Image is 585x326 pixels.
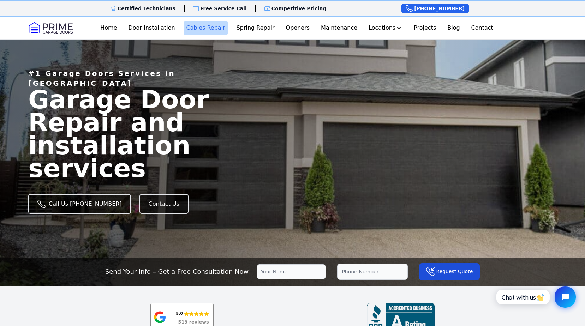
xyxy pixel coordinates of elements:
[318,21,360,35] a: Maintenance
[200,5,247,12] p: Free Service Call
[419,263,480,280] button: Request Quote
[139,194,189,214] a: Contact Us
[489,280,582,314] iframe: Tidio Chat
[28,85,209,183] span: Garage Door Repair and installation services
[366,21,405,35] button: Locations
[178,320,209,325] div: 519 reviews
[28,22,73,34] img: Logo
[28,194,131,214] a: Call Us [PHONE_NUMBER]
[271,5,327,12] p: Competitive Pricing
[411,21,439,35] a: Projects
[257,264,326,279] input: Your Name
[337,264,408,280] input: Phone Number
[234,21,277,35] a: Spring Repair
[444,21,462,35] a: Blog
[125,21,178,35] a: Door Installation
[105,267,251,277] p: Send Your Info – Get a Free Consultation Now!
[401,4,469,13] a: [PHONE_NUMBER]
[283,21,313,35] a: Openers
[184,21,228,35] a: Cables Repair
[97,21,120,35] a: Home
[176,310,183,318] div: 5.0
[28,68,232,88] p: #1 Garage Doors Services in [GEOGRAPHIC_DATA]
[118,5,175,12] p: Certified Technicians
[468,21,496,35] a: Contact
[176,310,209,318] div: Rating: 5.0 out of 5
